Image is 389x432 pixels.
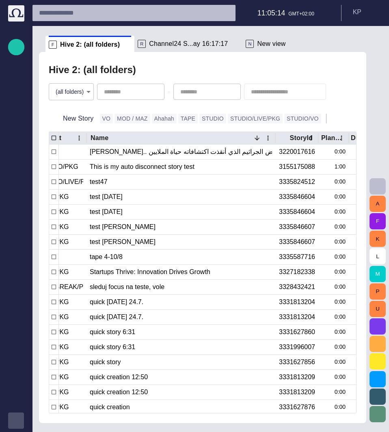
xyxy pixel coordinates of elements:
[370,266,386,282] button: M
[279,238,315,246] div: 3335846607
[370,283,386,300] button: P
[49,64,136,76] h2: Hive 2: (all folders)
[8,249,24,265] div: AI Assistant
[11,236,21,244] p: [URL][DOMAIN_NAME]
[8,168,24,184] div: [PERSON_NAME]'s media (playout)
[279,283,315,292] div: 3328432421
[11,268,21,278] span: Octopus
[90,190,272,204] div: test today
[8,233,24,249] div: [URL][DOMAIN_NAME]
[11,252,21,262] span: AI Assistant
[279,403,315,412] div: 3331627876
[90,235,272,249] div: test peter
[11,138,21,148] span: Administration
[90,325,272,339] div: quick story 6:31
[351,134,374,142] div: Duration
[134,36,242,52] div: RChannel24 S...ay 16:17:17
[115,114,150,123] button: MOD / MAZ
[91,134,131,142] div: Name
[322,265,346,279] div: 0:00
[11,236,21,246] span: [URL][DOMAIN_NAME]
[279,147,315,156] div: 3220017616
[90,355,272,369] div: quick story
[90,220,272,234] div: test peter
[90,295,272,309] div: quick thursday 24.7.
[290,134,313,142] div: StoryId
[353,7,361,17] p: K P
[288,10,314,17] p: GMT+02:00
[100,114,113,123] button: VO
[322,280,346,294] div: 0:00
[279,177,315,186] div: 3335824512
[279,313,315,322] div: 3331813204
[279,222,315,231] div: 3335846607
[279,328,315,337] div: 3331627860
[49,111,97,126] button: New Story
[90,310,272,324] div: quick thursday 24.7.
[11,187,21,197] span: My OctopusX
[11,122,21,132] span: Media
[370,196,386,212] button: A
[11,203,21,213] span: Social Media
[279,388,315,397] div: 3331813209
[322,175,346,189] div: 0:00
[11,106,21,114] p: Publishing queue
[11,187,21,195] p: My OctopusX
[8,5,24,22] img: Octopus News Room
[322,145,346,159] div: 0:00
[336,132,347,144] button: Plan dur column menu
[11,73,21,83] span: Rundowns
[305,132,317,144] button: StoryId column menu
[370,213,386,229] button: F
[11,122,21,130] p: Media
[322,325,346,339] div: 0:00
[11,155,21,164] span: Media-test with filter
[251,132,263,144] button: Sort
[90,145,272,159] div: لويس باستور.. مروض الجراثيم الذي أنقذت اكتشافاته حياة الملايين
[60,41,120,49] span: Hive 2: (all folders)
[38,283,83,292] div: MOD/BREAK/PKG
[11,106,21,116] span: Publishing queue
[322,250,346,264] div: 0:00
[8,70,24,281] ul: main menu
[262,132,274,144] button: Name column menu
[90,175,272,189] div: test47
[11,252,21,260] p: AI Assistant
[279,343,315,352] div: 3331996007
[73,132,85,144] button: Format column menu
[149,40,228,48] span: Channel24 S...ay 16:17:17
[138,40,146,48] p: R
[90,370,272,384] div: quick creation 12:50
[90,205,272,219] div: test today
[322,190,346,204] div: 0:00
[199,114,226,123] button: STUDIO
[49,84,93,100] div: (all folders)
[11,90,21,99] span: Story folders
[322,355,346,369] div: 0:00
[322,340,346,354] div: 0:00
[346,5,384,19] button: KP
[228,114,283,123] button: STUDIO/LIVE/PKG
[279,253,315,261] div: 3335587716
[322,295,346,309] div: 0:00
[11,268,21,276] p: Octopus
[8,265,24,281] div: Octopus
[322,310,346,324] div: 0:00
[257,8,285,18] p: 11:05:14
[11,171,21,179] p: [PERSON_NAME]'s media (playout)
[11,73,21,82] p: Rundowns
[45,36,134,52] div: FHive 2: (all folders)
[284,114,321,123] button: STUDIO/VO
[178,114,198,123] button: TAPE
[90,385,272,400] div: quick creation 12:50
[322,370,346,384] div: 0:00
[322,160,346,174] div: 1:00
[11,220,21,228] p: Editorial Admin
[90,400,272,415] div: quick creation
[279,192,315,201] div: 3335846604
[279,358,315,367] div: 3331627856
[8,103,24,119] div: Publishing queue
[8,119,24,135] div: Media
[11,155,21,163] p: Media-test with filter
[90,340,272,354] div: quick story 6:31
